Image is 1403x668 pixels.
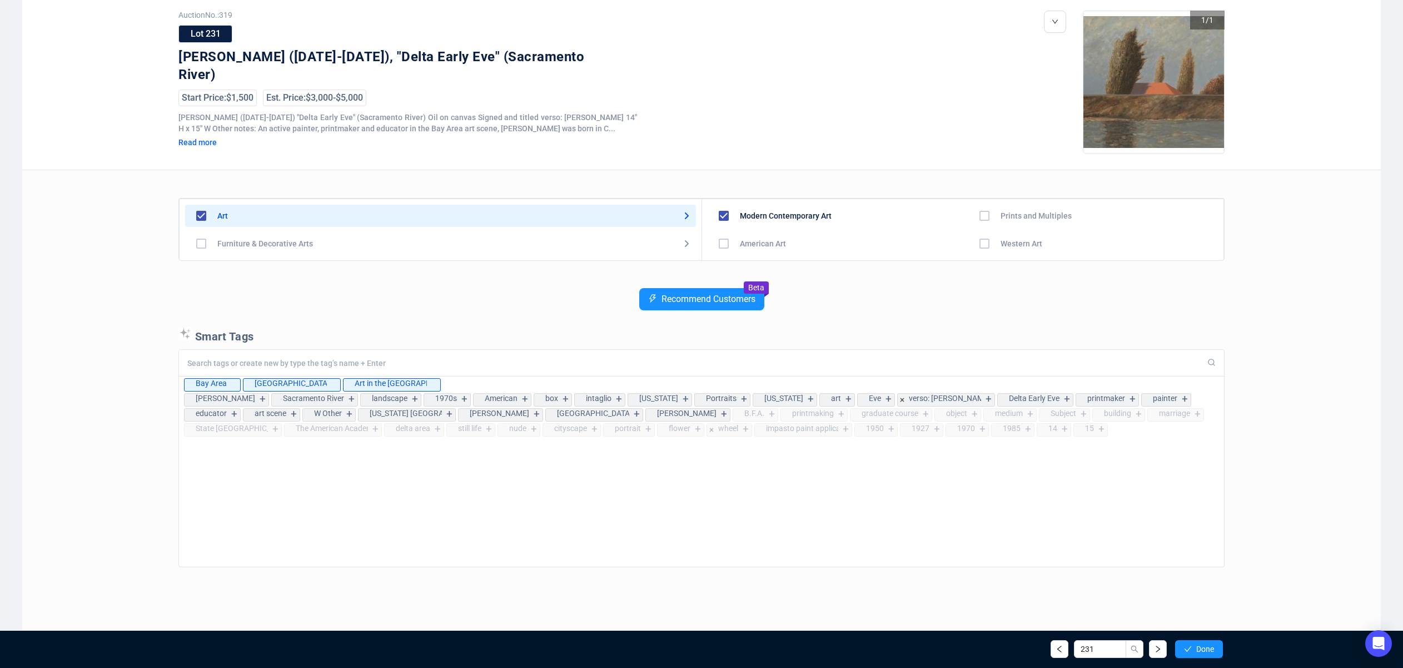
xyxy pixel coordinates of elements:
[1077,409,1089,420] div: +
[1159,409,1190,418] div: marriage
[740,239,786,248] div: American Art
[217,211,228,220] div: Art
[1196,645,1214,654] span: Done
[804,394,817,405] div: +
[343,409,355,420] div: +
[559,394,571,405] div: +
[545,394,558,403] div: box
[485,394,518,403] div: American
[255,379,327,388] div: [GEOGRAPHIC_DATA]
[748,283,764,292] span: Beta
[178,137,306,147] div: Read more
[588,424,600,435] div: +
[642,424,654,435] div: +
[458,394,470,405] div: +
[648,294,657,303] span: thunderbolt
[470,409,529,418] div: [PERSON_NAME]
[1048,424,1057,433] div: 14
[1104,409,1131,418] div: building
[178,48,604,84] div: [PERSON_NAME] ([DATE]-[DATE]), "Delta Early Eve" (Sacramento River)
[982,394,994,405] div: +
[744,409,764,418] div: B.F.A.
[764,394,803,403] div: [US_STATE]
[372,394,407,403] div: landscape
[1001,239,1042,248] div: Western Art
[831,394,841,403] div: art
[1175,640,1223,658] button: Done
[882,394,894,405] div: +
[1009,394,1059,403] div: Delta Early Eve
[976,424,988,435] div: +
[1365,630,1392,657] div: Open Intercom Messenger
[314,409,342,418] div: W Other
[1154,645,1162,653] span: right
[1132,409,1145,420] div: +
[1022,424,1034,435] div: +
[1126,394,1138,405] div: +
[1001,211,1072,220] div: Prints and Multiples
[530,409,543,420] div: +
[443,409,455,420] div: +
[1131,645,1138,653] span: search
[1024,409,1036,420] div: +
[1087,394,1125,403] div: printmaker
[869,394,881,403] div: Eve
[528,424,540,435] div: +
[1061,394,1073,405] div: +
[1085,424,1094,433] div: 15
[1153,394,1177,403] div: painter
[586,394,611,403] div: intaglio
[409,394,421,405] div: +
[912,424,929,433] div: 1927
[519,394,531,405] div: +
[396,424,430,433] div: delta area
[1083,11,1225,153] img: 231_01.jpg
[178,113,637,133] span: [PERSON_NAME] ([DATE]-[DATE]) "Delta Early Eve" (Sacramento River) Oil on canvas Signed and title...
[1184,645,1192,653] span: check
[1058,424,1071,435] div: +
[766,424,838,433] div: impasto paint application
[1003,424,1021,433] div: 1985
[1056,645,1063,653] span: left
[1095,424,1107,435] div: +
[968,409,981,420] div: +
[287,409,300,420] div: +
[228,409,240,420] div: +
[458,424,481,433] div: still life
[630,409,643,420] div: +
[669,424,690,433] div: flower
[1178,394,1191,405] div: +
[919,409,932,420] div: +
[263,90,366,106] div: Est. Price: $3,000 - $5,000
[765,409,778,420] div: +
[196,409,227,418] div: educator
[370,409,442,418] div: [US_STATE] [GEOGRAPHIC_DATA]
[283,394,344,403] div: Sacramento River
[1074,640,1126,658] input: Lot Number
[1206,16,1209,24] span: /
[187,358,1195,368] input: Search tags or create new by type the tag’s name + Enter
[866,424,884,433] div: 1950
[909,394,981,403] div: verso: [PERSON_NAME] 14
[256,394,268,405] div: +
[255,409,286,418] div: art scene
[835,409,847,420] div: +
[995,409,1023,418] div: medium
[718,424,738,433] div: wheel
[554,424,587,433] div: cityscape
[1209,16,1213,24] span: 1
[345,394,357,405] div: +
[1191,409,1203,420] div: +
[885,424,897,435] div: +
[718,409,730,420] div: +
[217,239,313,248] div: Furniture & Decorative Arts
[862,409,918,418] div: graduate course
[178,25,232,43] div: Lot 231
[1052,18,1058,25] span: down
[435,394,457,403] div: 1970s
[957,424,975,433] div: 1970
[1051,409,1076,418] div: Subject
[355,379,427,388] div: Art in the [GEOGRAPHIC_DATA]
[738,394,750,405] div: +
[839,424,852,435] div: +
